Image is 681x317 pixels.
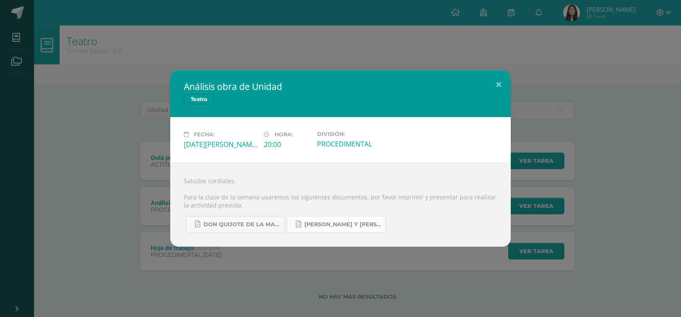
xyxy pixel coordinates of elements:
label: División: [317,131,390,137]
a: [PERSON_NAME] y [PERSON_NAME].pdf [287,216,386,233]
span: Don quijote de la Mancha.pdf [203,221,280,228]
div: PROCEDIMENTAL [317,139,390,149]
div: Saludos cordiales. Para la clase de la semana usaremos los siguientes documentos, por favor impri... [170,163,511,247]
button: Close (Esc) [486,70,511,99]
span: Fecha: [194,131,215,138]
h2: Análisis obra de Unidad [184,81,497,92]
span: Hora: [275,131,293,138]
div: 20:00 [264,140,310,149]
div: [DATE][PERSON_NAME] [184,140,257,149]
span: Teatro [184,94,214,104]
span: [PERSON_NAME] y [PERSON_NAME].pdf [304,221,381,228]
a: Don quijote de la Mancha.pdf [186,216,285,233]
